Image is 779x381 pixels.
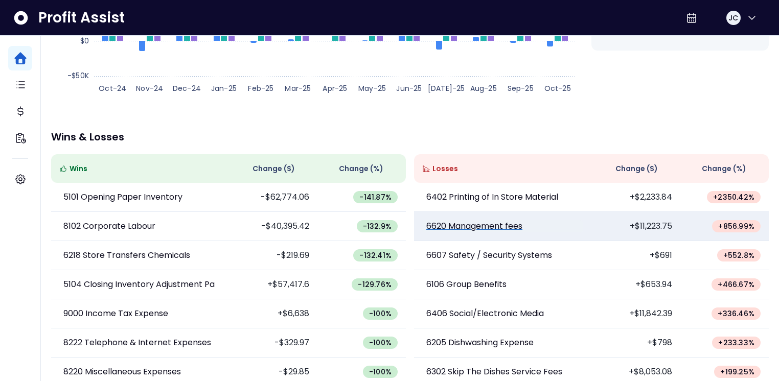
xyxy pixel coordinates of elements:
[339,163,383,174] span: Change (%)
[359,250,392,260] span: -132.41 %
[173,83,201,93] text: Dec-24
[70,163,87,174] span: Wins
[426,249,552,261] p: 6607 Safety / Security Systems
[99,83,126,93] text: Oct-24
[426,220,522,232] p: 6620 Management fees
[323,83,347,93] text: Apr-25
[432,163,458,174] span: Losses
[80,36,89,46] text: $0
[615,163,658,174] span: Change ( $ )
[591,270,680,299] td: +$653.94
[253,163,295,174] span: Change ( $ )
[63,337,211,349] p: 8222 Telephone & Internet Expenses
[363,221,392,231] span: -132.9 %
[211,83,237,93] text: Jan-25
[718,279,754,290] span: + 466.67 %
[544,83,571,93] text: Oct-25
[718,221,754,231] span: + 856.99 %
[508,83,534,93] text: Sep-25
[396,83,422,93] text: Jun-25
[426,337,534,349] p: 6205 Dishwashing Expense
[369,338,392,348] span: -100 %
[723,250,754,260] span: + 552.8 %
[591,328,680,358] td: +$798
[428,83,465,93] text: [DATE]-25
[470,83,497,93] text: Aug-25
[591,183,680,212] td: +$2,233.84
[63,366,181,378] p: 8220 Miscellaneous Expenses
[228,328,317,358] td: -$329.97
[63,191,182,203] p: 5101 Opening Paper Inventory
[63,220,155,232] p: 8102 Corporate Labour
[426,191,558,203] p: 6402 Printing of In Store Material
[67,70,89,81] text: -$50K
[728,13,738,23] span: JC
[248,83,273,93] text: Feb-25
[369,308,392,319] span: -100 %
[426,307,544,320] p: 6406 Social/Electronic Media
[591,241,680,270] td: +$691
[136,83,163,93] text: Nov-24
[426,278,507,291] p: 6106 Group Benefits
[63,307,168,320] p: 9000 Income Tax Expense
[720,367,754,377] span: + 199.25 %
[358,279,392,290] span: -129.76 %
[702,163,746,174] span: Change (%)
[38,9,125,27] span: Profit Assist
[228,241,317,270] td: -$219.69
[359,192,392,202] span: -141.87 %
[228,270,317,299] td: +$57,417.6
[63,249,190,261] p: 6218 Store Transfers Chemicals
[591,299,680,328] td: +$11,842.39
[51,132,769,142] p: Wins & Losses
[426,366,562,378] p: 6302 Skip The Dishes Service Fees
[358,83,386,93] text: May-25
[718,308,754,319] span: + 336.46 %
[718,338,754,348] span: + 233.33 %
[228,183,317,212] td: -$62,774.06
[63,278,215,291] p: 5104 Closing Inventory Adjustment Pa
[228,299,317,328] td: +$6,638
[713,192,754,202] span: + 2350.42 %
[228,212,317,241] td: -$40,395.42
[369,367,392,377] span: -100 %
[285,83,311,93] text: Mar-25
[591,212,680,241] td: +$11,223.75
